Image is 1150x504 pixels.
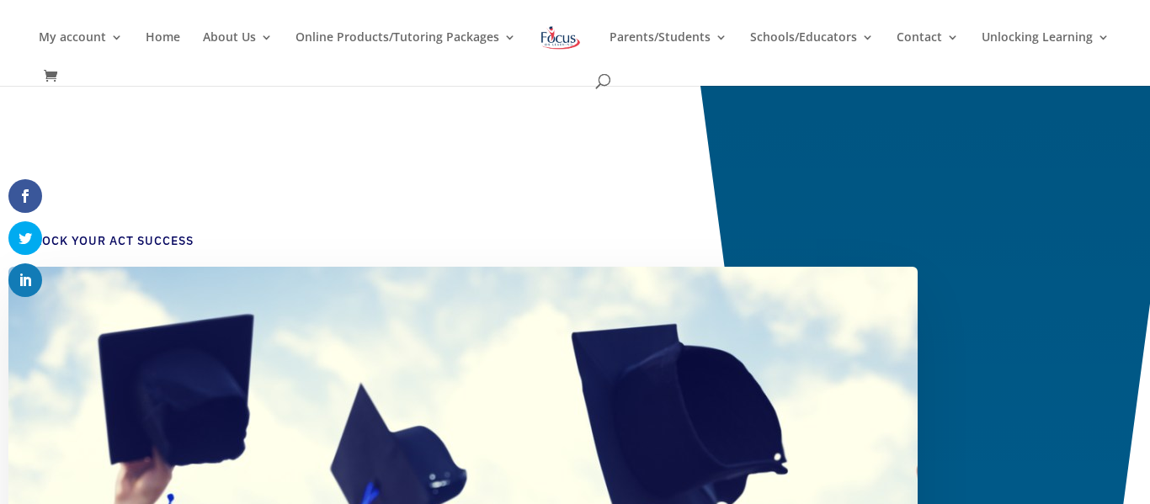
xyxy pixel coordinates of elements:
a: Contact [897,31,959,71]
a: Parents/Students [610,31,727,71]
a: About Us [203,31,273,71]
img: Focus on Learning [539,23,583,53]
h4: Unlock Your ACT Success [17,233,892,258]
a: Online Products/Tutoring Packages [295,31,516,71]
a: My account [39,31,123,71]
a: Unlocking Learning [982,31,1110,71]
a: Schools/Educators [750,31,874,71]
a: Home [146,31,180,71]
